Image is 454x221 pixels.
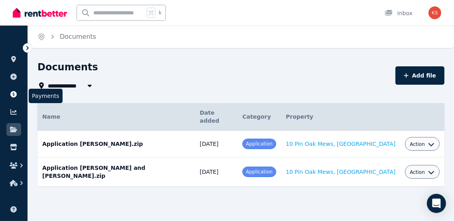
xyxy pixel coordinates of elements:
[281,103,400,131] th: Property
[42,113,60,120] span: Name
[286,169,395,175] a: 10 Pin Oak Mews, [GEOGRAPHIC_DATA]
[395,66,444,85] button: Add file
[286,141,395,147] a: 10 Pin Oak Mews, [GEOGRAPHIC_DATA]
[428,6,441,19] img: Kaliopi Stavropoulos
[195,103,238,131] th: Date added
[13,7,67,19] img: RentBetter
[159,10,161,16] span: k
[246,141,273,147] span: Application
[37,157,195,187] td: Application [PERSON_NAME] and [PERSON_NAME].zip
[410,169,434,175] button: Action
[410,141,434,147] button: Action
[195,157,238,187] td: [DATE]
[28,26,106,48] nav: Breadcrumb
[410,141,425,147] span: Action
[195,131,238,157] td: [DATE]
[238,103,281,131] th: Category
[37,131,195,157] td: Application [PERSON_NAME].zip
[427,194,446,213] div: Open Intercom Messenger
[410,169,425,175] span: Action
[60,33,96,40] a: Documents
[246,169,273,175] span: Application
[37,61,98,74] h1: Documents
[385,9,413,17] div: Inbox
[29,89,63,103] span: Payments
